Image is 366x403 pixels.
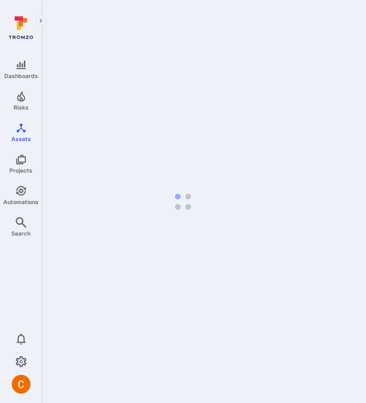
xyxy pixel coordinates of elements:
span: Search [11,230,30,237]
span: Assets [11,135,31,142]
img: ACg8ocJuq_DPPTkXyD9OlTnVLvDrpObecjcADscmEHLMiTyEnTELew=s96-c [12,375,30,394]
button: Expand navigation menu [35,15,46,26]
i: Expand navigation menu [38,17,44,25]
div: Camilo Rivera [12,375,30,394]
span: Projects [9,167,32,174]
span: Automations [3,198,38,205]
span: Risks [14,104,29,111]
span: Dashboards [4,72,38,79]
